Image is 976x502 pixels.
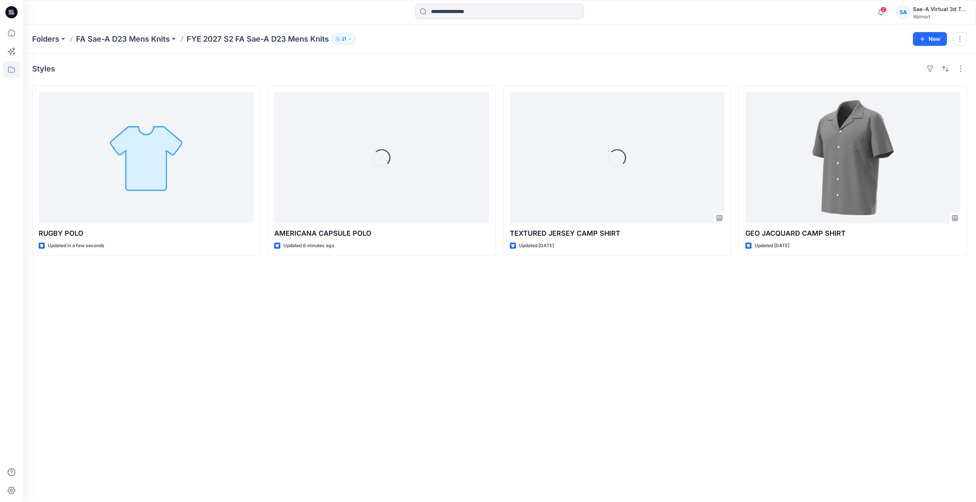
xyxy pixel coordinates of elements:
p: Updated in a few seconds [48,242,104,250]
p: RUGBY POLO [39,228,254,239]
button: 21 [332,34,356,44]
p: Updated 6 minutes ago [283,242,334,250]
button: New [913,32,947,46]
p: FYE 2027 S2 FA Sae-A D23 Mens Knits [187,34,329,44]
a: RUGBY POLO [39,92,254,223]
div: Walmart [913,14,966,19]
span: 2 [880,6,887,13]
p: TEXTURED JERSEY CAMP SHIRT [510,228,725,239]
div: SA [896,5,910,19]
p: Updated [DATE] [519,242,554,250]
p: AMERICANA CAPSULE POLO [274,228,489,239]
a: Folders [32,34,59,44]
p: 21 [342,35,346,43]
a: GEO JACQUARD CAMP SHIRT [745,92,960,223]
p: GEO JACQUARD CAMP SHIRT [745,228,960,239]
p: Updated [DATE] [755,242,789,250]
div: Sae-A Virtual 3d Team [913,5,966,14]
a: FA Sae-A D23 Mens Knits [76,34,170,44]
h4: Styles [32,64,55,73]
